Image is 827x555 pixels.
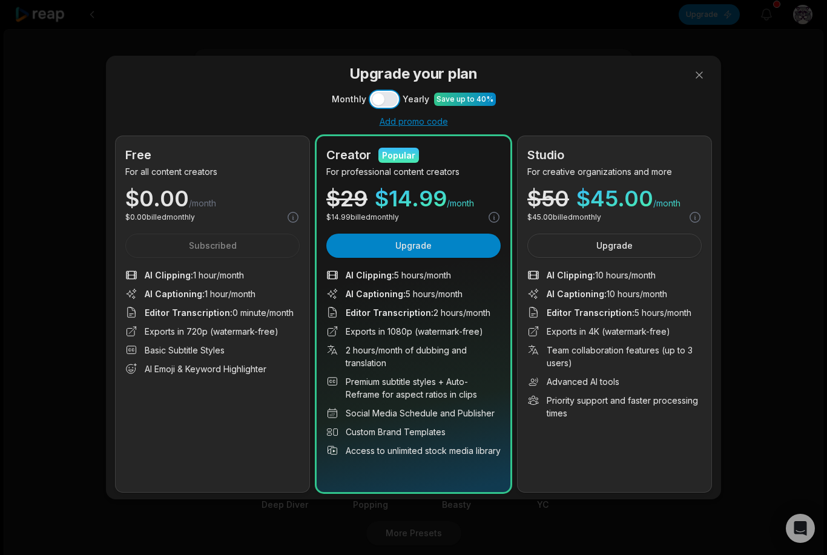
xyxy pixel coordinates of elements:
[326,407,501,419] li: Social Media Schedule and Publisher
[547,307,634,318] span: Editor Transcription :
[547,270,595,280] span: AI Clipping :
[527,394,702,419] li: Priority support and faster processing times
[125,165,300,178] p: For all content creators
[326,425,501,438] li: Custom Brand Templates
[326,188,367,209] div: $ 29
[527,234,702,258] button: Upgrade
[145,270,193,280] span: AI Clipping :
[547,287,667,300] span: 10 hours/month
[447,197,474,209] span: /month
[116,116,711,127] div: Add promo code
[437,94,493,105] div: Save up to 40%
[125,212,195,223] p: $ 0.00 billed monthly
[326,375,501,401] li: Premium subtitle styles + Auto-Reframe for aspect ratios in clips
[326,344,501,369] li: 2 hours/month of dubbing and translation
[125,188,189,209] span: $ 0.00
[653,197,680,209] span: /month
[332,93,366,105] span: Monthly
[527,188,569,209] div: $ 50
[125,363,300,375] li: AI Emoji & Keyword Highlighter
[326,165,501,178] p: For professional content creators
[547,269,656,281] span: 10 hours/month
[326,444,501,457] li: Access to unlimited stock media library
[547,289,607,299] span: AI Captioning :
[527,325,702,338] li: Exports in 4K (watermark-free)
[145,269,244,281] span: 1 hour/month
[145,306,294,319] span: 0 minute/month
[116,63,711,85] h3: Upgrade your plan
[527,146,564,164] h2: Studio
[375,188,447,209] span: $ 14.99
[346,269,451,281] span: 5 hours/month
[382,149,415,162] div: Popular
[125,344,300,356] li: Basic Subtitle Styles
[576,188,653,209] span: $ 45.00
[189,197,216,209] span: /month
[326,212,399,223] p: $ 14.99 billed monthly
[346,270,394,280] span: AI Clipping :
[786,514,815,543] div: Open Intercom Messenger
[527,165,702,178] p: For creative organizations and more
[326,234,501,258] button: Upgrade
[527,212,601,223] p: $ 45.00 billed monthly
[527,375,702,388] li: Advanced AI tools
[346,289,406,299] span: AI Captioning :
[346,287,463,300] span: 5 hours/month
[403,93,429,105] span: Yearly
[145,307,232,318] span: Editor Transcription :
[326,325,501,338] li: Exports in 1080p (watermark-free)
[527,344,702,369] li: Team collaboration features (up to 3 users)
[145,289,205,299] span: AI Captioning :
[145,287,255,300] span: 1 hour/month
[346,307,433,318] span: Editor Transcription :
[125,325,300,338] li: Exports in 720p (watermark-free)
[346,306,490,319] span: 2 hours/month
[125,146,151,164] h2: Free
[547,306,691,319] span: 5 hours/month
[326,146,371,164] h2: Creator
